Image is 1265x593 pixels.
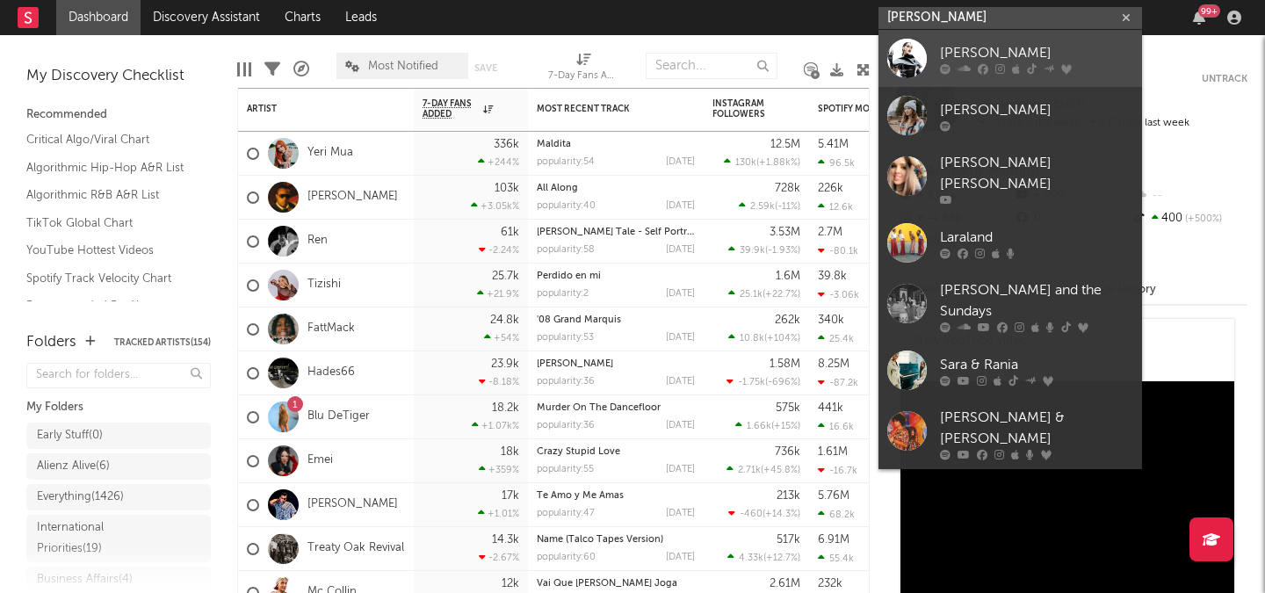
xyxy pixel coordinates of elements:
div: +244 % [478,156,519,168]
div: 12k [502,578,519,589]
div: 103k [495,183,519,194]
div: 16.6k [818,421,854,432]
div: ( ) [726,376,800,387]
div: [PERSON_NAME] and the Sundays [940,280,1133,322]
div: 12.5M [770,139,800,150]
span: -1.75k [738,378,765,387]
div: Artist [247,104,379,114]
a: Vai Que [PERSON_NAME] Joga [537,579,677,589]
span: 10.8k [740,334,764,344]
div: popularity: 40 [537,201,596,211]
span: +22.7 % [765,290,798,300]
a: Yeri Mua [307,146,353,161]
div: [DATE] [666,245,695,255]
div: [DATE] [666,421,695,430]
button: Tracked Artists(154) [114,338,211,347]
div: 17k [502,490,519,502]
button: Untrack [1202,70,1247,88]
div: 18k [501,446,519,458]
div: -3.06k [818,289,859,300]
div: ( ) [739,200,800,212]
div: 14.3k [492,534,519,546]
input: Search for artists [878,7,1142,29]
a: FattMack [307,322,355,336]
div: +1.07k % [472,420,519,431]
a: [PERSON_NAME] [PERSON_NAME] [878,144,1142,214]
a: Critical Algo/Viral Chart [26,130,193,149]
div: -8.18 % [479,376,519,387]
a: Name (Talco Tapes Version) [537,535,663,545]
div: 441k [818,402,843,414]
div: [PERSON_NAME] [940,42,1133,63]
div: 3.53M [770,227,800,238]
div: 8.25M [818,358,849,370]
div: Everything ( 1426 ) [37,487,124,508]
a: Business Affairs(4) [26,567,211,593]
div: 517k [777,534,800,546]
div: 232k [818,578,842,589]
span: 7-Day Fans Added [423,98,479,119]
a: Early Stuff(0) [26,423,211,449]
div: [DATE] [666,289,695,299]
span: +14.3 % [765,510,798,519]
span: +104 % [767,334,798,344]
a: Crazy Stupid Love [537,447,620,457]
div: ( ) [728,508,800,519]
span: -11 % [777,202,798,212]
div: popularity: 36 [537,421,595,430]
a: [PERSON_NAME] and the Sundays [878,271,1142,342]
div: 736k [775,446,800,458]
div: Alienz Alive ( 6 ) [37,456,110,477]
div: ( ) [724,156,800,168]
span: +1.88k % [759,158,798,168]
div: ( ) [735,420,800,431]
a: Emei [307,453,333,468]
div: [PERSON_NAME] & [PERSON_NAME] [940,408,1133,450]
a: Algorithmic Hip-Hop A&R List [26,158,193,177]
div: 2.61M [770,578,800,589]
a: Te Amo y Me Amas [537,491,624,501]
span: +45.8 % [763,466,798,475]
a: Perdido en mi [537,271,601,281]
div: Early Stuff ( 0 ) [37,425,103,446]
div: popularity: 54 [537,157,595,167]
div: 25.7k [492,271,519,282]
div: 1.61M [818,446,848,458]
a: YouTube Hottest Videos [26,241,193,260]
div: Te Amo y Me Amas [537,491,695,501]
a: Spotify Track Velocity Chart [26,269,193,288]
a: TikTok Global Chart [26,213,193,233]
div: [DATE] [666,509,695,518]
div: Maldita [537,140,695,149]
span: 25.1k [740,290,763,300]
div: -16.7k [818,465,857,476]
div: [DATE] [666,377,695,387]
div: Spotify Monthly Listeners [818,104,950,114]
div: Laraland [940,227,1133,248]
div: 7-Day Fans Added (7-Day Fans Added) [548,66,618,87]
div: -87.2k [818,377,858,388]
div: Vincent's Tale - Self Portrait [537,228,695,237]
div: [DATE] [666,201,695,211]
span: 39.9k [740,246,765,256]
span: 130k [735,158,756,168]
a: Everything(1426) [26,484,211,510]
div: 12.6k [818,201,853,213]
div: Vai Que Ela Vai Joga [537,579,695,589]
div: Ja Morant [537,359,695,369]
span: Most Notified [368,61,438,72]
div: ( ) [728,244,800,256]
div: 262k [775,315,800,326]
span: +12.7 % [766,553,798,563]
div: popularity: 55 [537,465,594,474]
div: 728k [775,183,800,194]
span: 2.71k [738,466,761,475]
div: 2.7M [818,227,842,238]
div: 99 + [1198,4,1220,18]
a: [PERSON_NAME] [307,190,398,205]
div: +1.01 % [478,508,519,519]
a: [PERSON_NAME] [878,87,1142,144]
div: 1.58M [770,358,800,370]
div: 5.41M [818,139,849,150]
div: +359 % [479,464,519,475]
